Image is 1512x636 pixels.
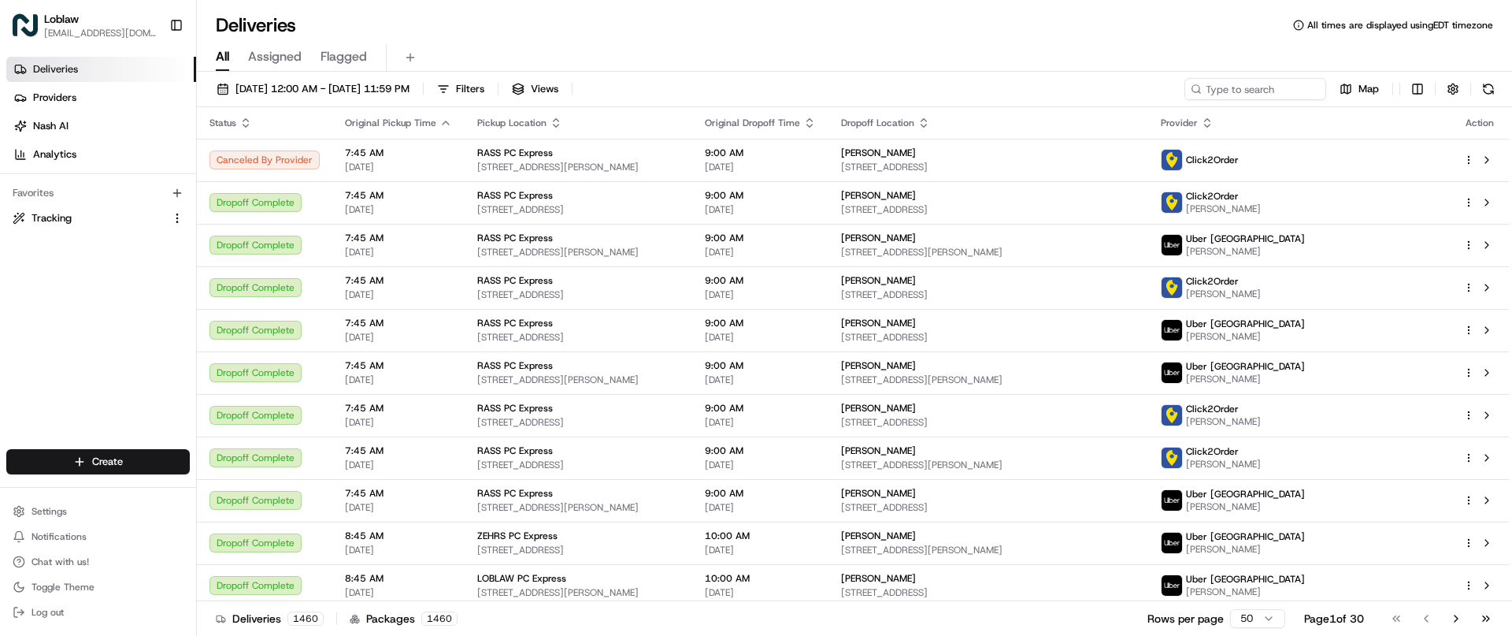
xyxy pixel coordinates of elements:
[430,78,491,100] button: Filters
[477,416,680,429] span: [STREET_ADDRESS]
[6,576,190,598] button: Toggle Theme
[31,211,72,225] span: Tracking
[477,459,680,471] span: [STREET_ADDRESS]
[345,501,452,514] span: [DATE]
[841,402,916,415] span: [PERSON_NAME]
[1186,488,1305,500] span: Uber [GEOGRAPHIC_DATA]
[705,359,816,372] span: 9:00 AM
[49,244,132,257] span: Loblaw 12 agents
[1186,203,1261,215] span: [PERSON_NAME]
[477,444,553,457] span: RASS PC Express
[350,611,458,627] div: Packages
[1186,190,1239,203] span: Click2Order
[31,505,67,518] span: Settings
[6,206,190,231] button: Tracking
[16,63,287,88] p: Welcome 👋
[705,203,816,216] span: [DATE]
[33,119,69,133] span: Nash AI
[841,416,1135,429] span: [STREET_ADDRESS]
[705,331,816,344] span: [DATE]
[157,391,191,403] span: Pylon
[477,572,566,585] span: LOBLAW PC Express
[705,501,816,514] span: [DATE]
[705,117,800,129] span: Original Dropoff Time
[345,586,452,599] span: [DATE]
[705,416,816,429] span: [DATE]
[841,246,1135,258] span: [STREET_ADDRESS][PERSON_NAME]
[149,352,253,368] span: API Documentation
[1162,533,1182,553] img: uber-new-logo.jpeg
[31,581,94,593] span: Toggle Theme
[216,611,324,627] div: Deliveries
[705,274,816,287] span: 9:00 AM
[705,444,816,457] span: 9:00 AM
[705,374,816,386] span: [DATE]
[1477,78,1499,100] button: Refresh
[345,359,452,372] span: 7:45 AM
[6,6,163,44] button: LoblawLoblaw[EMAIL_ADDRESS][DOMAIN_NAME]
[1186,288,1261,300] span: [PERSON_NAME]
[345,117,436,129] span: Original Pickup Time
[1186,232,1305,245] span: Uber [GEOGRAPHIC_DATA]
[345,374,452,386] span: [DATE]
[477,161,680,173] span: [STREET_ADDRESS][PERSON_NAME]
[1162,150,1182,170] img: profile_click2order_cartwheel.png
[1186,403,1239,415] span: Click2Order
[477,232,553,244] span: RASS PC Express
[1186,543,1305,556] span: [PERSON_NAME]
[209,117,236,129] span: Status
[1186,530,1305,543] span: Uber [GEOGRAPHIC_DATA]
[841,572,916,585] span: [PERSON_NAME]
[705,586,816,599] span: [DATE]
[1162,277,1182,298] img: profile_click2order_cartwheel.png
[477,147,553,159] span: RASS PC Express
[477,189,553,202] span: RASS PC Express
[345,232,452,244] span: 7:45 AM
[841,161,1135,173] span: [STREET_ADDRESS]
[705,459,816,471] span: [DATE]
[31,530,87,543] span: Notifications
[6,526,190,548] button: Notifications
[705,317,816,329] span: 9:00 AM
[477,586,680,599] span: [STREET_ADDRESS][PERSON_NAME]
[841,544,1135,556] span: [STREET_ADDRESS][PERSON_NAME]
[345,203,452,216] span: [DATE]
[6,113,196,139] a: Nash AI
[16,205,101,218] div: Past conversations
[705,530,816,542] span: 10:00 AM
[345,246,452,258] span: [DATE]
[705,232,816,244] span: 9:00 AM
[44,27,157,39] button: [EMAIL_ADDRESS][DOMAIN_NAME]
[345,274,452,287] span: 7:45 AM
[841,444,916,457] span: [PERSON_NAME]
[841,203,1135,216] span: [STREET_ADDRESS]
[841,359,916,372] span: [PERSON_NAME]
[44,11,79,27] span: Loblaw
[41,102,260,118] input: Clear
[841,288,1135,301] span: [STREET_ADDRESS]
[1186,245,1305,258] span: [PERSON_NAME]
[16,151,44,179] img: 1736555255976-a54dd68f-1ca7-489b-9aae-adbdc363a1c4
[1307,19,1493,32] span: All times are displayed using EDT timezone
[6,601,190,623] button: Log out
[31,352,120,368] span: Knowledge Base
[705,161,816,173] span: [DATE]
[841,501,1135,514] span: [STREET_ADDRESS]
[144,287,176,299] span: [DATE]
[345,544,452,556] span: [DATE]
[144,244,176,257] span: [DATE]
[209,78,417,100] button: [DATE] 12:00 AM - [DATE] 11:59 PM
[841,189,916,202] span: [PERSON_NAME]
[841,586,1135,599] span: [STREET_ADDRESS]
[1162,490,1182,511] img: uber-new-logo.jpeg
[477,274,553,287] span: RASS PC Express
[49,287,132,299] span: Loblaw 12 agents
[841,274,916,287] span: [PERSON_NAME]
[841,459,1135,471] span: [STREET_ADDRESS][PERSON_NAME]
[6,180,190,206] div: Favorites
[1162,448,1182,468] img: profile_click2order_cartwheel.png
[477,402,553,415] span: RASS PC Express
[1332,78,1386,100] button: Map
[1358,82,1379,96] span: Map
[1147,611,1224,627] p: Rows per page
